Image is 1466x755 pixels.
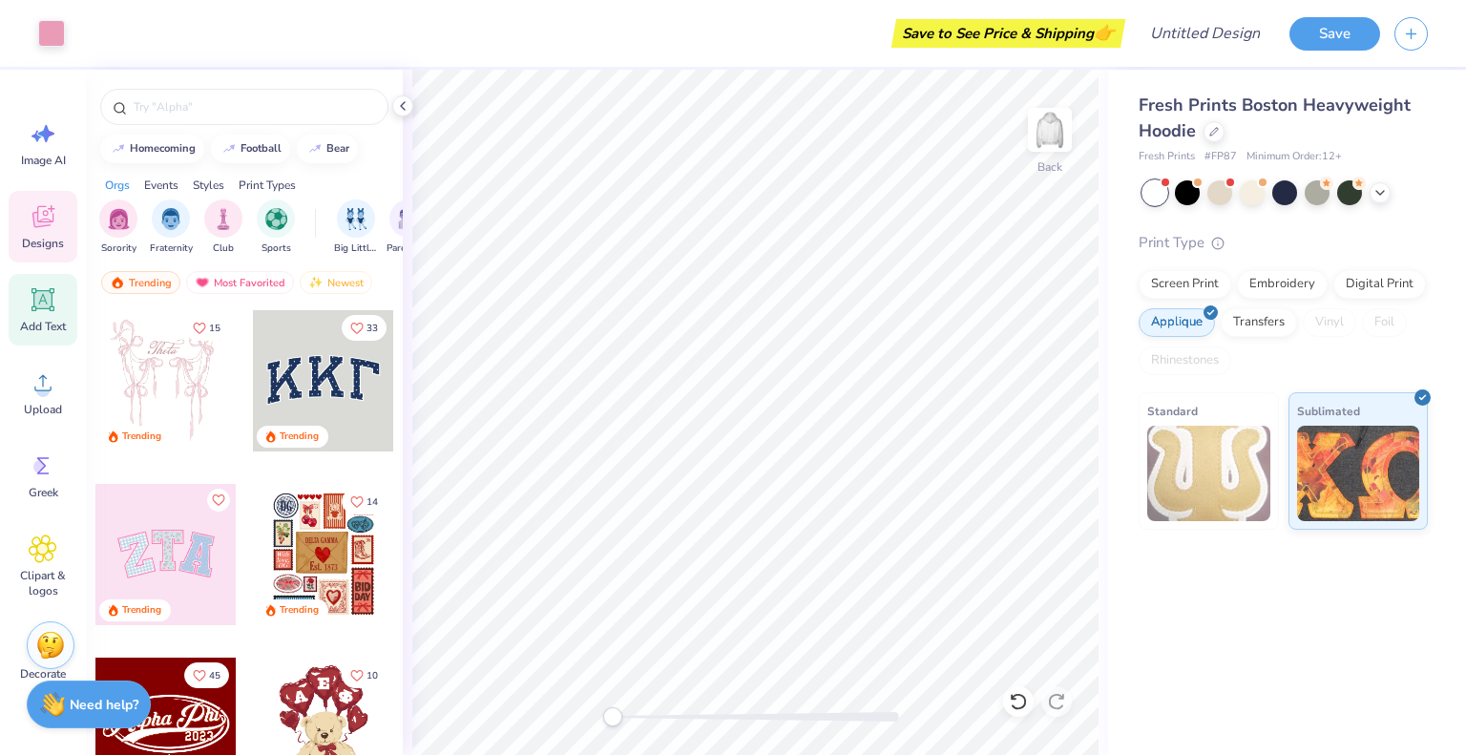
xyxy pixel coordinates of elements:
div: filter for Sorority [99,199,137,256]
div: football [241,143,282,154]
span: Sorority [101,241,136,256]
button: bear [297,135,358,163]
div: Digital Print [1333,270,1426,299]
img: Big Little Reveal Image [346,208,366,230]
div: Trending [280,603,319,618]
button: Save [1289,17,1380,51]
span: Standard [1147,401,1198,421]
div: Screen Print [1139,270,1231,299]
div: Trending [122,603,161,618]
span: 33 [366,324,378,333]
button: Like [184,315,229,341]
button: filter button [204,199,242,256]
div: Accessibility label [603,707,622,726]
div: Transfers [1221,308,1297,337]
img: trend_line.gif [221,143,237,155]
img: most_fav.gif [195,276,210,289]
div: Newest [300,271,372,294]
input: Try "Alpha" [132,97,376,116]
span: 14 [366,497,378,507]
div: Foil [1362,308,1407,337]
div: Print Type [1139,232,1428,254]
div: Most Favorited [186,271,294,294]
span: Sports [262,241,291,256]
span: Fresh Prints [1139,149,1195,165]
span: # FP87 [1204,149,1237,165]
span: Clipart & logos [11,568,74,598]
div: Print Types [239,177,296,194]
button: filter button [257,199,295,256]
div: Save to See Price & Shipping [896,19,1120,48]
span: Fresh Prints Boston Heavyweight Hoodie [1139,94,1411,142]
span: Minimum Order: 12 + [1246,149,1342,165]
span: Fraternity [150,241,193,256]
img: Back [1031,111,1069,149]
span: 10 [366,671,378,681]
button: football [211,135,290,163]
span: Decorate [20,666,66,682]
input: Untitled Design [1135,14,1275,52]
div: Events [144,177,178,194]
img: Club Image [213,208,234,230]
div: Rhinestones [1139,346,1231,375]
img: trend_line.gif [307,143,323,155]
div: filter for Sports [257,199,295,256]
button: Like [207,489,230,512]
img: Sorority Image [108,208,130,230]
span: Sublimated [1297,401,1360,421]
div: Back [1037,158,1062,176]
strong: Need help? [70,696,138,714]
div: filter for Parent's Weekend [387,199,430,256]
button: Like [342,489,387,514]
span: Club [213,241,234,256]
img: Parent's Weekend Image [398,208,420,230]
button: Like [342,315,387,341]
span: Big Little Reveal [334,241,378,256]
div: Orgs [105,177,130,194]
span: Designs [22,236,64,251]
span: 👉 [1094,21,1115,44]
button: Like [184,662,229,688]
div: bear [326,143,349,154]
span: 15 [209,324,220,333]
div: filter for Big Little Reveal [334,199,378,256]
div: filter for Fraternity [150,199,193,256]
div: Embroidery [1237,270,1328,299]
img: Sublimated [1297,426,1420,521]
div: Trending [280,430,319,444]
button: Like [342,662,387,688]
span: Parent's Weekend [387,241,430,256]
button: filter button [99,199,137,256]
div: Trending [122,430,161,444]
img: trending.gif [110,276,125,289]
button: homecoming [100,135,204,163]
div: Styles [193,177,224,194]
img: trend_line.gif [111,143,126,155]
span: 45 [209,671,220,681]
div: Vinyl [1303,308,1356,337]
div: filter for Club [204,199,242,256]
img: Fraternity Image [160,208,181,230]
span: Upload [24,402,62,417]
button: filter button [334,199,378,256]
span: Add Text [20,319,66,334]
span: Greek [29,485,58,500]
div: Applique [1139,308,1215,337]
span: Image AI [21,153,66,168]
div: homecoming [130,143,196,154]
div: Trending [101,271,180,294]
img: newest.gif [308,276,324,289]
img: Standard [1147,426,1270,521]
button: filter button [387,199,430,256]
button: filter button [150,199,193,256]
img: Sports Image [265,208,287,230]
